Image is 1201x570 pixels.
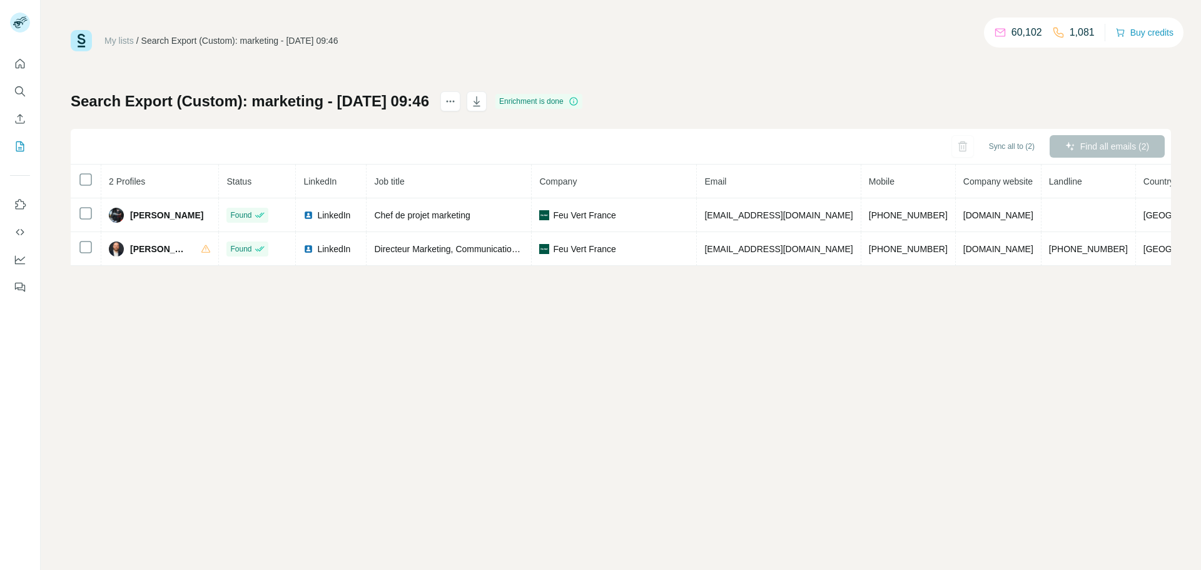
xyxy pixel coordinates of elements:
a: My lists [104,36,134,46]
span: Status [226,176,251,186]
span: LinkedIn [317,209,350,221]
button: Buy credits [1115,24,1173,41]
span: Job title [374,176,404,186]
img: company-logo [539,210,549,220]
span: [DOMAIN_NAME] [963,244,1033,254]
button: Search [10,80,30,103]
span: [PHONE_NUMBER] [869,244,948,254]
span: [PHONE_NUMBER] [869,210,948,220]
span: Chef de projet marketing [374,210,470,220]
button: Use Surfe API [10,221,30,243]
span: Found [230,243,251,255]
span: [DOMAIN_NAME] [963,210,1033,220]
span: Company [539,176,577,186]
span: Country [1143,176,1174,186]
button: Quick start [10,53,30,75]
button: Feedback [10,276,30,298]
p: 60,102 [1011,25,1042,40]
span: [EMAIL_ADDRESS][DOMAIN_NAME] [704,244,853,254]
span: Feu Vert France [553,209,616,221]
div: Search Export (Custom): marketing - [DATE] 09:46 [141,34,338,47]
span: Sync all to (2) [989,141,1035,152]
span: Feu Vert France [553,243,616,255]
span: Company website [963,176,1033,186]
img: LinkedIn logo [303,244,313,254]
span: [PHONE_NUMBER] [1049,244,1128,254]
button: actions [440,91,460,111]
span: 2 Profiles [109,176,145,186]
span: Email [704,176,726,186]
img: LinkedIn logo [303,210,313,220]
button: My lists [10,135,30,158]
span: Found [230,210,251,221]
h1: Search Export (Custom): marketing - [DATE] 09:46 [71,91,429,111]
span: Directeur Marketing, Communication & Digital (CMO) [374,244,580,254]
img: company-logo [539,244,549,254]
button: Dashboard [10,248,30,271]
button: Use Surfe on LinkedIn [10,193,30,216]
li: / [136,34,139,47]
button: Sync all to (2) [980,137,1043,156]
button: Enrich CSV [10,108,30,130]
p: 1,081 [1070,25,1095,40]
span: LinkedIn [317,243,350,255]
div: Enrichment is done [495,94,582,109]
img: Avatar [109,242,124,257]
span: Mobile [869,176,894,186]
span: [PERSON_NAME] [130,243,188,255]
span: Landline [1049,176,1082,186]
span: LinkedIn [303,176,337,186]
img: Surfe Logo [71,30,92,51]
img: Avatar [109,208,124,223]
span: [PERSON_NAME] [130,209,203,221]
span: [EMAIL_ADDRESS][DOMAIN_NAME] [704,210,853,220]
